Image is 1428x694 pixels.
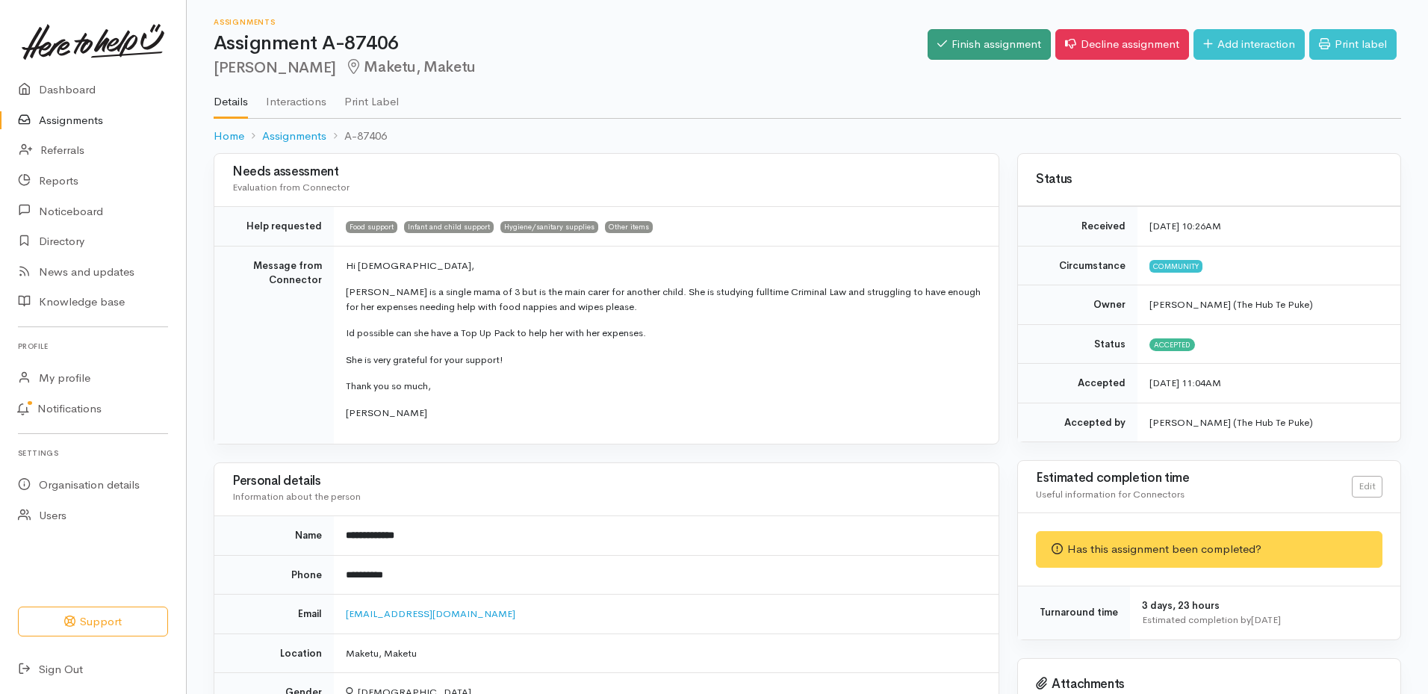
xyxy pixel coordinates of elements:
p: [PERSON_NAME] [346,406,981,421]
td: [PERSON_NAME] (The Hub Te Puke) [1137,403,1400,442]
td: Phone [214,555,334,595]
a: Print label [1309,29,1397,60]
td: Maketu, Maketu [334,633,999,673]
h6: Assignments [214,18,928,26]
h3: Estimated completion time [1036,471,1352,486]
h3: Attachments [1036,677,1382,692]
nav: breadcrumb [214,119,1401,154]
td: Received [1018,207,1137,247]
span: Community [1149,260,1202,272]
p: Thank you so much, [346,379,981,394]
td: Turnaround time [1018,586,1130,639]
td: Accepted [1018,364,1137,403]
a: Add interaction [1193,29,1305,60]
a: Print Label [344,75,399,117]
li: A-87406 [326,128,387,145]
span: 3 days, 23 hours [1142,599,1220,612]
td: Status [1018,324,1137,364]
a: Assignments [262,128,326,145]
td: Circumstance [1018,246,1137,285]
span: Accepted [1149,338,1195,350]
div: Has this assignment been completed? [1036,531,1382,568]
time: [DATE] [1251,613,1281,626]
a: Details [214,75,248,119]
a: Home [214,128,244,145]
button: Support [18,607,168,637]
span: Food support [346,221,397,233]
span: Information about the person [232,490,361,503]
a: Finish assignment [928,29,1051,60]
h3: Personal details [232,474,981,489]
td: Location [214,633,334,673]
span: Evaluation from Connector [232,181,350,193]
span: Other items [605,221,653,233]
a: [EMAIL_ADDRESS][DOMAIN_NAME] [346,607,515,620]
h3: Status [1036,173,1382,187]
p: Id possible can she have a Top Up Pack to help her with her expenses. [346,326,981,341]
h6: Settings [18,443,168,463]
h1: Assignment A-87406 [214,33,928,55]
div: Estimated completion by [1142,613,1382,628]
td: Owner [1018,285,1137,325]
span: Maketu, Maketu [345,58,476,76]
td: Name [214,516,334,556]
span: [PERSON_NAME] (The Hub Te Puke) [1149,298,1313,311]
a: Decline assignment [1055,29,1189,60]
td: Message from Connector [214,246,334,444]
p: She is very grateful for your support! [346,353,981,368]
h2: [PERSON_NAME] [214,59,928,76]
span: Useful information for Connectors [1036,488,1185,501]
td: Accepted by [1018,403,1137,442]
a: Interactions [266,75,326,117]
td: Email [214,595,334,634]
h3: Needs assessment [232,165,981,179]
td: Help requested [214,207,334,247]
span: Hygiene/sanitary supplies [500,221,598,233]
h6: Profile [18,336,168,356]
p: Hi [DEMOGRAPHIC_DATA], [346,258,981,273]
span: Infant and child support [404,221,494,233]
a: Edit [1352,476,1382,498]
p: [PERSON_NAME] is a single mama of 3 but is the main carer for another child. She is studying full... [346,285,981,314]
time: [DATE] 10:26AM [1149,220,1221,232]
time: [DATE] 11:04AM [1149,377,1221,389]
